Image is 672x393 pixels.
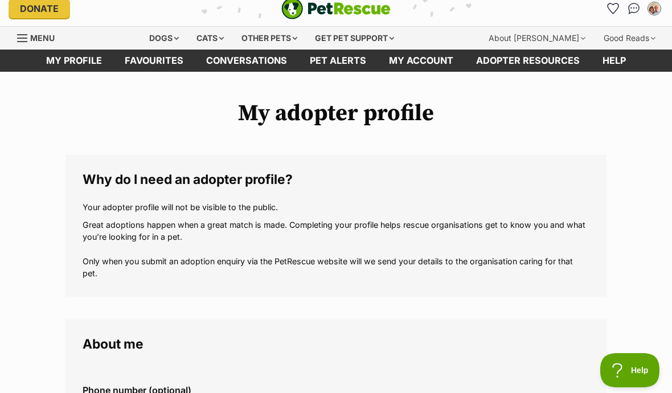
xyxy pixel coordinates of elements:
[65,100,607,126] h1: My adopter profile
[600,353,661,387] iframe: Help Scout Beacon - Open
[596,27,663,50] div: Good Reads
[233,27,305,50] div: Other pets
[465,50,591,72] a: Adopter resources
[83,337,589,351] legend: About me
[649,3,660,14] img: John Dawes profile pic
[481,27,593,50] div: About [PERSON_NAME]
[628,3,640,14] img: chat-41dd97257d64d25036548639549fe6c8038ab92f7586957e7f3b1b290dea8141.svg
[83,172,589,187] legend: Why do I need an adopter profile?
[141,27,187,50] div: Dogs
[65,155,607,297] fieldset: Why do I need an adopter profile?
[189,27,232,50] div: Cats
[298,50,378,72] a: Pet alerts
[83,201,589,213] p: Your adopter profile will not be visible to the public.
[378,50,465,72] a: My account
[591,50,637,72] a: Help
[30,33,55,43] span: Menu
[195,50,298,72] a: conversations
[307,27,402,50] div: Get pet support
[83,219,589,280] p: Great adoptions happen when a great match is made. Completing your profile helps rescue organisat...
[113,50,195,72] a: Favourites
[35,50,113,72] a: My profile
[17,27,63,47] a: Menu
